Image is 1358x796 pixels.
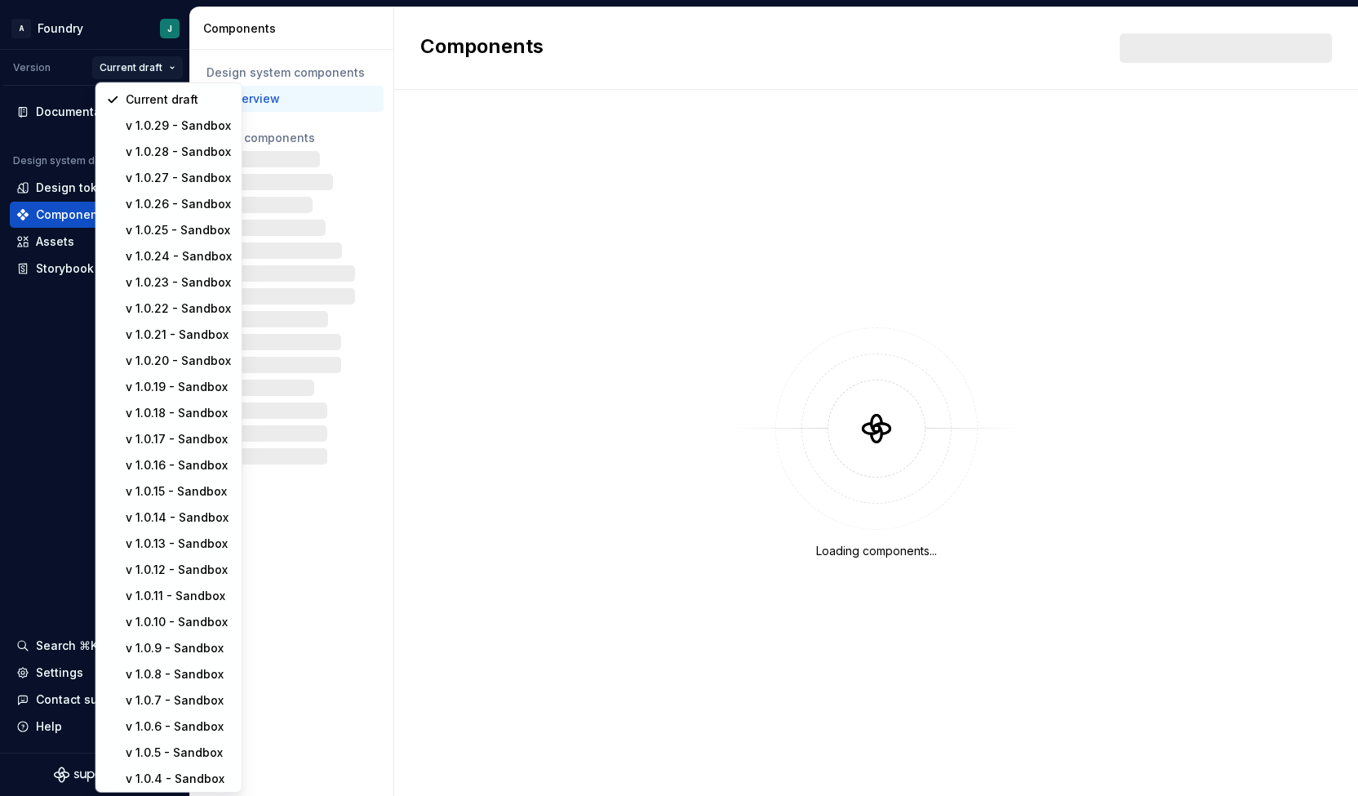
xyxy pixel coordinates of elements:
div: v 1.0.27 - Sandbox [126,170,232,186]
div: v 1.0.25 - Sandbox [126,222,232,238]
div: v 1.0.16 - Sandbox [126,457,232,474]
div: v 1.0.9 - Sandbox [126,640,232,656]
div: v 1.0.18 - Sandbox [126,405,232,421]
div: v 1.0.21 - Sandbox [126,327,232,343]
div: v 1.0.8 - Sandbox [126,666,232,683]
div: v 1.0.12 - Sandbox [126,562,232,578]
div: v 1.0.15 - Sandbox [126,483,232,500]
div: v 1.0.7 - Sandbox [126,692,232,709]
div: v 1.0.11 - Sandbox [126,588,232,604]
div: v 1.0.19 - Sandbox [126,379,232,395]
div: v 1.0.23 - Sandbox [126,274,232,291]
div: v 1.0.5 - Sandbox [126,745,232,761]
div: v 1.0.17 - Sandbox [126,431,232,447]
div: Current draft [126,91,232,108]
div: v 1.0.6 - Sandbox [126,718,232,735]
div: v 1.0.28 - Sandbox [126,144,232,160]
div: v 1.0.22 - Sandbox [126,300,232,317]
div: v 1.0.10 - Sandbox [126,614,232,630]
div: v 1.0.20 - Sandbox [126,353,232,369]
div: v 1.0.4 - Sandbox [126,771,232,787]
div: v 1.0.13 - Sandbox [126,536,232,552]
div: v 1.0.24 - Sandbox [126,248,232,265]
div: v 1.0.26 - Sandbox [126,196,232,212]
div: v 1.0.29 - Sandbox [126,118,232,134]
div: v 1.0.14 - Sandbox [126,509,232,526]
